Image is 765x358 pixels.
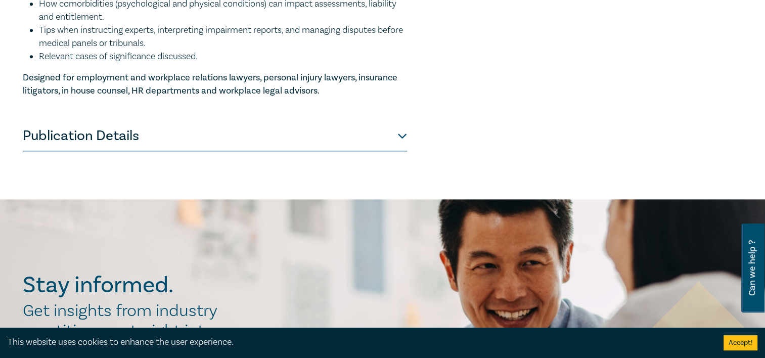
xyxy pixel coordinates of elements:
[747,230,757,306] span: Can we help ?
[23,72,397,97] strong: Designed for employment and workplace relations lawyers, personal injury lawyers, insurance litig...
[23,272,261,298] h2: Stay informed.
[39,50,407,63] li: Relevant cases of significance discussed.
[39,24,407,50] li: Tips when instructing experts, interpreting impairment reports, and managing disputes before medi...
[8,336,708,349] div: This website uses cookies to enhance the user experience.
[23,121,407,151] button: Publication Details
[724,335,757,350] button: Accept cookies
